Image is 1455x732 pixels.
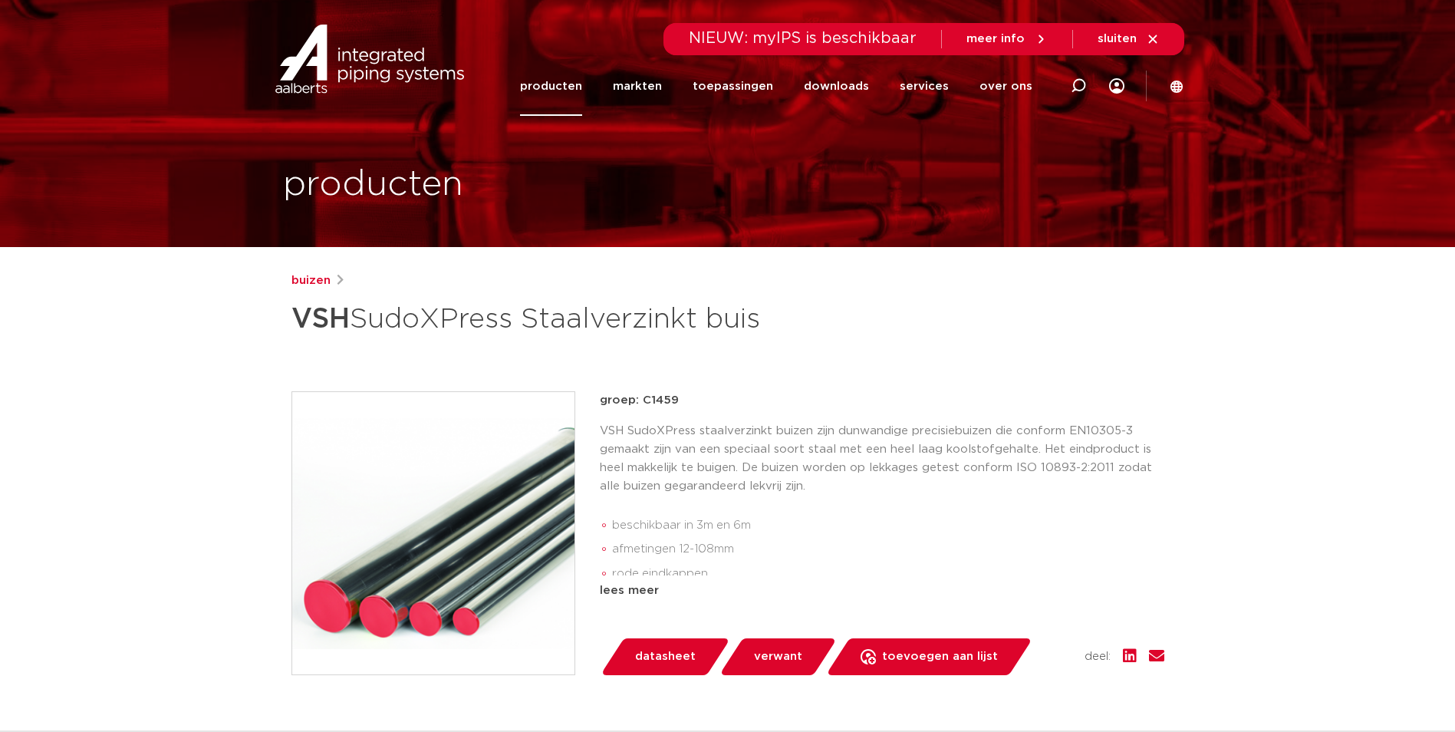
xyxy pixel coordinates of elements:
p: VSH SudoXPress staalverzinkt buizen zijn dunwandige precisiebuizen die conform EN10305-3 gemaakt ... [600,422,1164,496]
a: producten [520,57,582,116]
a: datasheet [600,638,730,675]
h1: producten [283,160,463,209]
span: sluiten [1098,33,1137,45]
a: verwant [719,638,837,675]
span: meer info [966,33,1025,45]
div: lees meer [600,582,1164,600]
span: NIEUW: myIPS is beschikbaar [689,31,917,46]
a: sluiten [1098,32,1160,46]
a: services [900,57,949,116]
span: verwant [754,645,802,669]
span: datasheet [635,645,696,669]
p: groep: C1459 [600,391,1164,410]
img: Product Image for VSH SudoXPress Staalverzinkt buis [292,392,574,674]
span: deel: [1085,648,1111,666]
li: afmetingen 12-108mm [612,537,1164,562]
a: over ons [979,57,1032,116]
nav: Menu [520,57,1032,116]
strong: VSH [291,305,350,333]
li: beschikbaar in 3m en 6m [612,513,1164,538]
a: buizen [291,272,331,290]
span: toevoegen aan lijst [882,645,998,669]
a: meer info [966,32,1048,46]
h1: SudoXPress Staalverzinkt buis [291,296,867,342]
a: downloads [804,57,869,116]
a: toepassingen [693,57,773,116]
li: rode eindkappen [612,562,1164,586]
a: markten [613,57,662,116]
